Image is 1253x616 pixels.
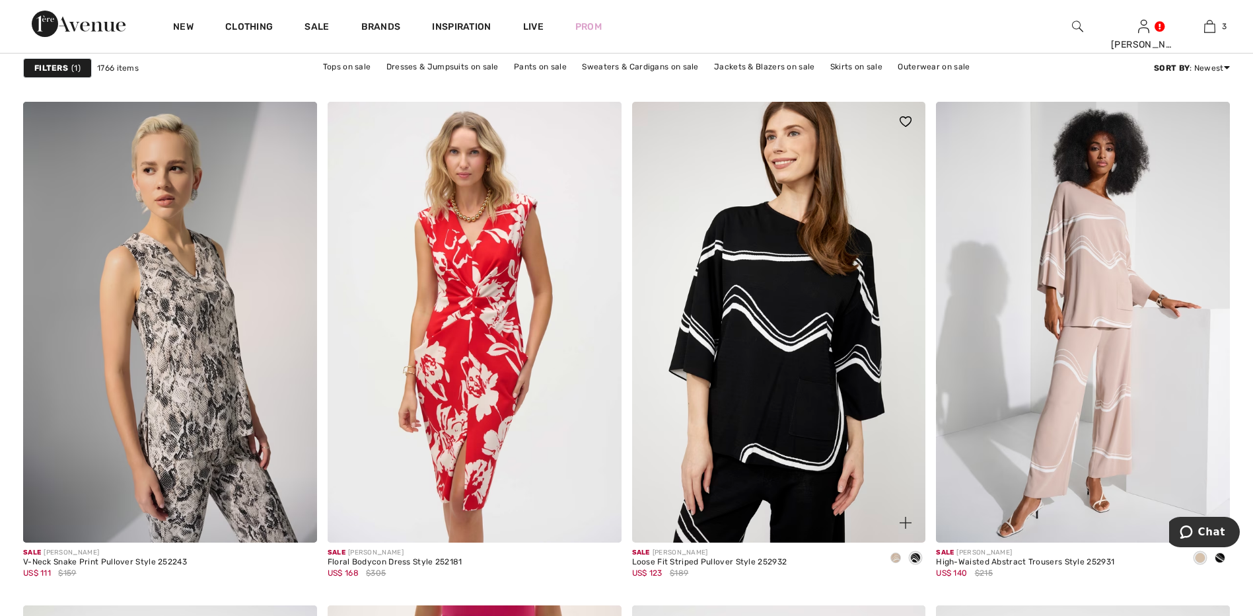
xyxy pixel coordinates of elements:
[1222,20,1227,32] span: 3
[1177,19,1242,34] a: 3
[1169,517,1240,550] iframe: Opens a widget where you can chat to one of our agents
[34,62,68,74] strong: Filters
[328,558,462,567] div: Floral Bodycon Dress Style 252181
[936,102,1230,543] img: High-Waisted Abstract Trousers Style 252931. Dune/ecru
[936,558,1114,567] div: High-Waisted Abstract Trousers Style 252931
[316,58,378,75] a: Tops on sale
[23,549,41,557] span: Sale
[1190,548,1210,570] div: Dune/ecru
[23,558,187,567] div: V-Neck Snake Print Pullover Style 252243
[1154,63,1190,73] strong: Sort By
[891,58,976,75] a: Outerwear on sale
[328,568,359,578] span: US$ 168
[97,62,139,74] span: 1766 items
[886,548,906,570] div: Dune/ecru
[507,58,573,75] a: Pants on sale
[936,568,967,578] span: US$ 140
[173,21,194,35] a: New
[906,548,925,570] div: Black/Ecru
[1111,38,1176,52] div: [PERSON_NAME]
[936,549,954,557] span: Sale
[824,58,889,75] a: Skirts on sale
[23,568,51,578] span: US$ 111
[975,567,993,579] span: $215
[1210,548,1230,570] div: Black/Ecru
[58,567,76,579] span: $159
[575,58,705,75] a: Sweaters & Cardigans on sale
[632,548,787,558] div: [PERSON_NAME]
[432,21,491,35] span: Inspiration
[632,102,926,543] a: Loose Fit Striped Pullover Style 252932. Dune/ecru
[328,549,345,557] span: Sale
[670,567,688,579] span: $189
[1138,19,1149,34] img: My Info
[900,116,912,127] img: heart_black_full.svg
[361,21,401,35] a: Brands
[632,568,662,578] span: US$ 123
[936,548,1114,558] div: [PERSON_NAME]
[900,517,912,529] img: plus_v2.svg
[366,567,386,579] span: $305
[304,21,329,35] a: Sale
[523,20,544,34] a: Live
[1154,62,1230,74] div: : Newest
[328,102,622,543] img: Floral Bodycon Dress Style 252181. Red/cream
[380,58,505,75] a: Dresses & Jumpsuits on sale
[632,549,650,557] span: Sale
[71,62,81,74] span: 1
[32,11,125,37] img: 1ère Avenue
[225,21,273,35] a: Clothing
[707,58,822,75] a: Jackets & Blazers on sale
[1138,20,1149,32] a: Sign In
[632,558,787,567] div: Loose Fit Striped Pullover Style 252932
[328,548,462,558] div: [PERSON_NAME]
[1204,19,1215,34] img: My Bag
[1072,19,1083,34] img: search the website
[23,548,187,558] div: [PERSON_NAME]
[23,102,317,543] img: V-Neck Snake Print Pullover Style 252243. Beige/multi
[575,20,602,34] a: Prom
